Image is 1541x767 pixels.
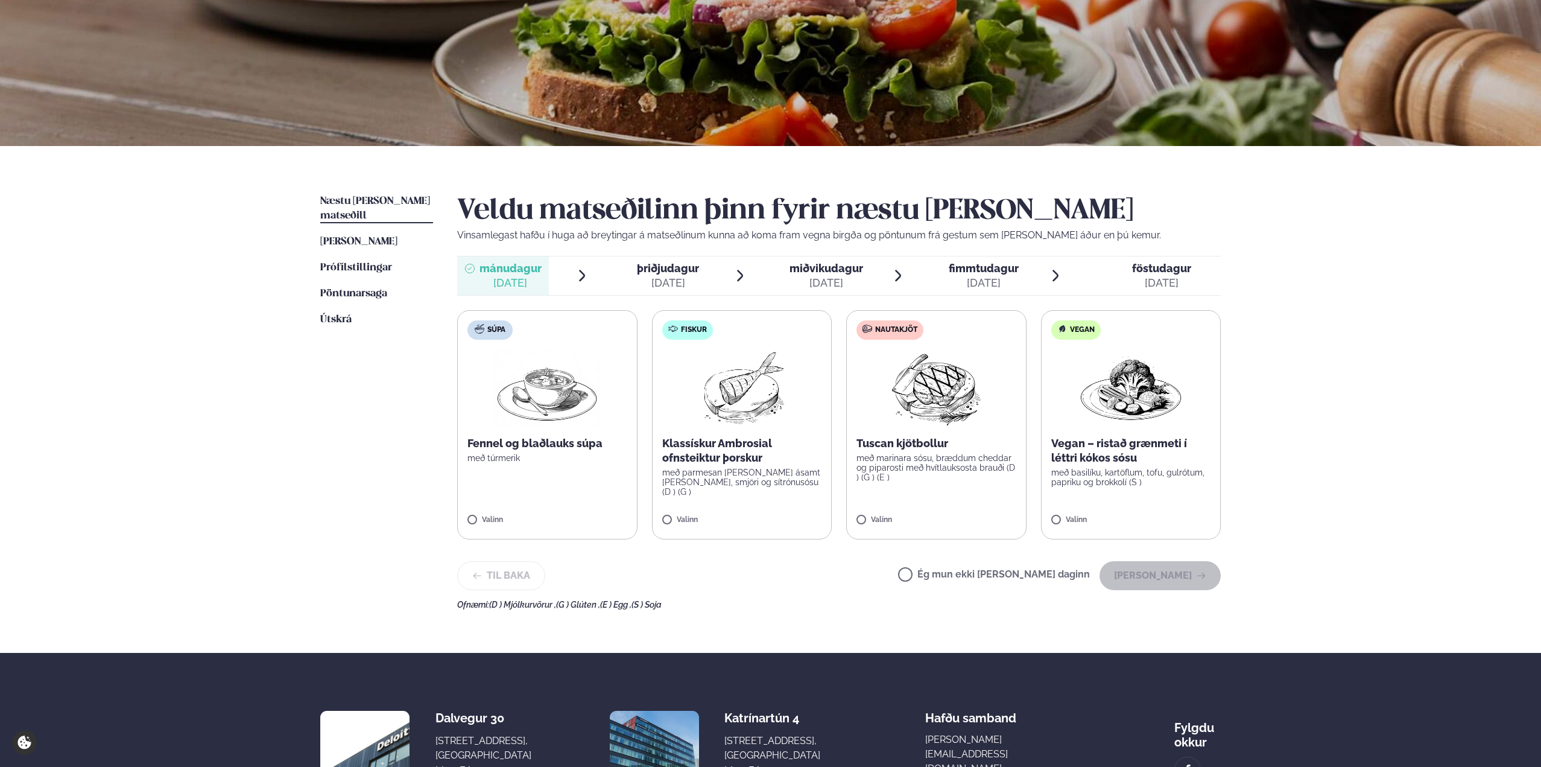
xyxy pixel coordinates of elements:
[681,325,707,335] span: Fiskur
[789,262,863,275] span: miðvikudagur
[487,325,505,335] span: Súpa
[320,237,397,247] span: [PERSON_NAME]
[320,314,352,325] span: Útskrá
[320,235,397,249] a: [PERSON_NAME]
[435,734,531,763] div: [STREET_ADDRESS], [GEOGRAPHIC_DATA]
[949,262,1019,275] span: fimmtudagur
[883,349,990,427] img: Beef-Meat.png
[1100,561,1221,590] button: [PERSON_NAME]
[479,276,542,290] div: [DATE]
[1057,324,1067,334] img: Vegan.svg
[631,600,662,609] span: (S ) Soja
[925,701,1016,725] span: Hafðu samband
[457,600,1221,609] div: Ofnæmi:
[494,349,600,427] img: Soup.png
[1174,711,1221,749] div: Fylgdu okkur
[724,711,820,725] div: Katrínartún 4
[320,194,433,223] a: Næstu [PERSON_NAME] matseðill
[1132,276,1191,290] div: [DATE]
[1078,349,1184,427] img: Vegan.png
[724,734,820,763] div: [STREET_ADDRESS], [GEOGRAPHIC_DATA]
[457,194,1221,228] h2: Veldu matseðilinn þinn fyrir næstu [PERSON_NAME]
[320,287,387,301] a: Pöntunarsaga
[320,263,392,273] span: Prófílstillingar
[1051,436,1211,465] p: Vegan – ristað grænmeti í léttri kókos sósu
[320,196,430,221] span: Næstu [PERSON_NAME] matseðill
[467,436,627,451] p: Fennel og blaðlauks súpa
[479,262,542,275] span: mánudagur
[457,561,545,590] button: Til baka
[467,453,627,463] p: með túrmerik
[435,711,531,725] div: Dalvegur 30
[688,349,795,427] img: Fish.png
[457,228,1221,243] p: Vinsamlegast hafðu í huga að breytingar á matseðlinum kunna að koma fram vegna birgða og pöntunum...
[320,313,352,327] a: Útskrá
[856,453,1016,482] p: með marinara sósu, bræddum cheddar og piparosti með hvítlauksosta brauði (D ) (G ) (E )
[662,468,822,497] p: með parmesan [PERSON_NAME] ásamt [PERSON_NAME], smjöri og sítrónusósu (D ) (G )
[856,436,1016,451] p: Tuscan kjötbollur
[875,325,917,335] span: Nautakjöt
[320,288,387,299] span: Pöntunarsaga
[668,324,678,334] img: fish.svg
[1051,468,1211,487] p: með basilíku, kartöflum, tofu, gulrótum, papriku og brokkolí (S )
[862,324,872,334] img: beef.svg
[662,436,822,465] p: Klassískur Ambrosial ofnsteiktur þorskur
[489,600,556,609] span: (D ) Mjólkurvörur ,
[949,276,1019,290] div: [DATE]
[637,276,699,290] div: [DATE]
[320,261,392,275] a: Prófílstillingar
[556,600,600,609] span: (G ) Glúten ,
[12,730,37,755] a: Cookie settings
[1132,262,1191,275] span: föstudagur
[600,600,631,609] span: (E ) Egg ,
[789,276,863,290] div: [DATE]
[475,324,484,334] img: soup.svg
[637,262,699,275] span: þriðjudagur
[1070,325,1095,335] span: Vegan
